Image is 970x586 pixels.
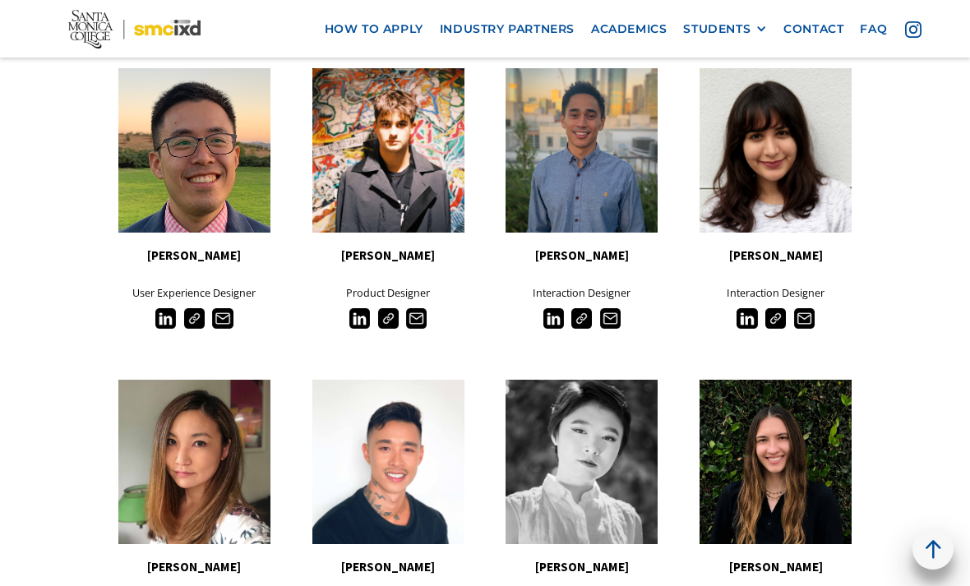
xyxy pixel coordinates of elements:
img: Santa Monica College - SMC IxD logo [68,9,201,48]
div: STUDENTS [683,22,751,36]
h5: [PERSON_NAME] [291,556,485,578]
h5: [PERSON_NAME] [485,245,679,266]
h5: [PERSON_NAME] [98,556,292,578]
img: icon - instagram [905,21,921,38]
img: LinkedIn icon [349,308,370,329]
p: Product Designer [291,284,485,302]
h5: [PERSON_NAME] [679,245,873,266]
a: Academics [583,14,675,44]
h5: [PERSON_NAME] [291,245,485,266]
img: LinkedIn icon [543,308,564,329]
div: STUDENTS [683,22,767,36]
img: Email icon [406,308,427,329]
img: LinkedIn icon [737,308,757,329]
img: Link icon [765,308,786,329]
img: Link icon [378,308,399,329]
h5: [PERSON_NAME] [485,556,679,578]
a: contact [775,14,852,44]
p: Interaction Designer [485,284,679,302]
img: Email icon [600,308,621,329]
a: faq [852,14,895,44]
img: Link icon [184,308,205,329]
p: User Experience Designer [98,284,292,302]
img: Link icon [571,308,592,329]
img: Email icon [212,308,233,329]
img: LinkedIn icon [155,308,176,329]
a: back to top [912,528,954,570]
a: industry partners [432,14,583,44]
h5: [PERSON_NAME] [98,245,292,266]
h5: [PERSON_NAME] [679,556,873,578]
img: Email icon [794,308,815,329]
p: Interaction Designer [679,284,873,302]
a: how to apply [316,14,432,44]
